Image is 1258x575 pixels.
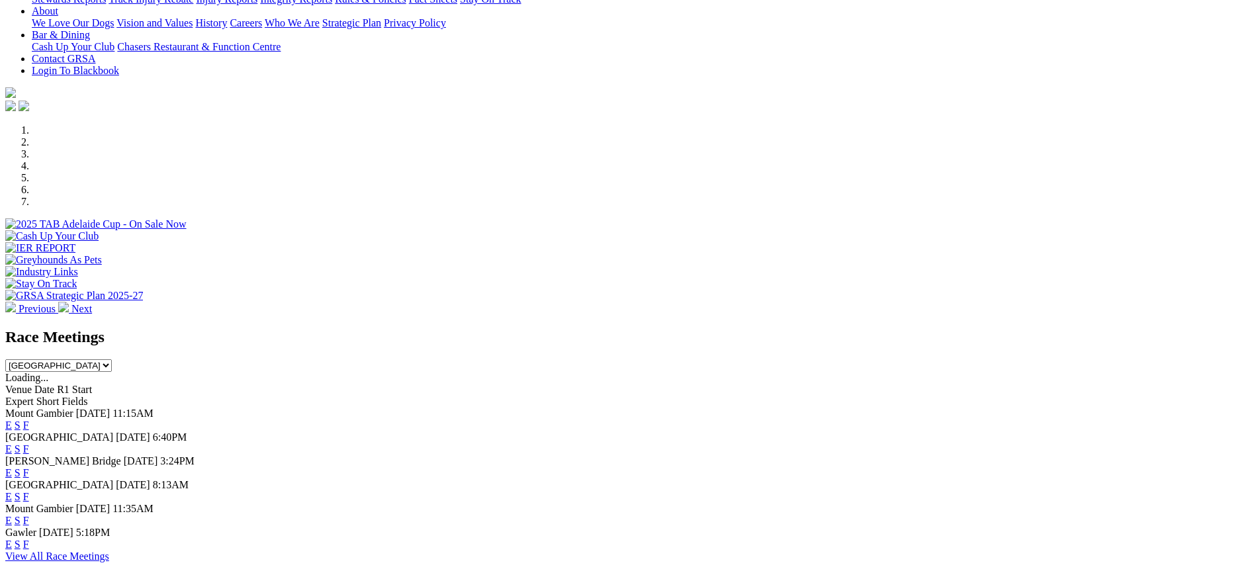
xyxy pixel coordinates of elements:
a: S [15,491,21,502]
a: Bar & Dining [32,29,90,40]
a: S [15,420,21,431]
h2: Race Meetings [5,328,1253,346]
a: Careers [230,17,262,28]
span: [DATE] [116,431,150,443]
img: Cash Up Your Club [5,230,99,242]
a: We Love Our Dogs [32,17,114,28]
img: logo-grsa-white.png [5,87,16,98]
a: Vision and Values [116,17,193,28]
span: Date [34,384,54,395]
img: Stay On Track [5,278,77,290]
a: About [32,5,58,17]
img: chevron-right-pager-white.svg [58,302,69,312]
a: F [23,515,29,526]
a: Contact GRSA [32,53,95,64]
a: S [15,467,21,478]
a: Strategic Plan [322,17,381,28]
span: [DATE] [39,527,73,538]
a: S [15,515,21,526]
span: 11:15AM [112,408,154,419]
span: [DATE] [76,408,111,419]
span: Fields [62,396,87,407]
span: Next [71,303,92,314]
span: Venue [5,384,32,395]
span: Mount Gambier [5,408,73,419]
a: Privacy Policy [384,17,446,28]
a: F [23,539,29,550]
span: Mount Gambier [5,503,73,514]
a: Next [58,303,92,314]
img: Industry Links [5,266,78,278]
span: 5:18PM [76,527,111,538]
span: [PERSON_NAME] Bridge [5,455,121,466]
span: [GEOGRAPHIC_DATA] [5,431,113,443]
a: E [5,420,12,431]
a: E [5,539,12,550]
span: [DATE] [116,479,150,490]
a: Chasers Restaurant & Function Centre [117,41,281,52]
span: 8:13AM [153,479,189,490]
a: Login To Blackbook [32,65,119,76]
span: [GEOGRAPHIC_DATA] [5,479,113,490]
span: [DATE] [124,455,158,466]
a: F [23,467,29,478]
a: F [23,420,29,431]
img: Greyhounds As Pets [5,254,102,266]
a: Who We Are [265,17,320,28]
span: 11:35AM [112,503,154,514]
span: R1 Start [57,384,92,395]
span: Loading... [5,372,48,383]
a: F [23,443,29,455]
span: [DATE] [76,503,111,514]
div: Bar & Dining [32,41,1253,53]
a: E [5,515,12,526]
span: Expert [5,396,34,407]
a: S [15,443,21,455]
a: E [5,491,12,502]
img: IER REPORT [5,242,75,254]
img: twitter.svg [19,101,29,111]
a: Cash Up Your Club [32,41,114,52]
a: E [5,467,12,478]
div: About [32,17,1253,29]
a: S [15,539,21,550]
img: 2025 TAB Adelaide Cup - On Sale Now [5,218,187,230]
span: Gawler [5,527,36,538]
span: 6:40PM [153,431,187,443]
a: Previous [5,303,58,314]
span: Short [36,396,60,407]
img: chevron-left-pager-white.svg [5,302,16,312]
a: History [195,17,227,28]
img: GRSA Strategic Plan 2025-27 [5,290,143,302]
a: E [5,443,12,455]
span: Previous [19,303,56,314]
a: F [23,491,29,502]
img: facebook.svg [5,101,16,111]
a: View All Race Meetings [5,551,109,562]
span: 3:24PM [160,455,195,466]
